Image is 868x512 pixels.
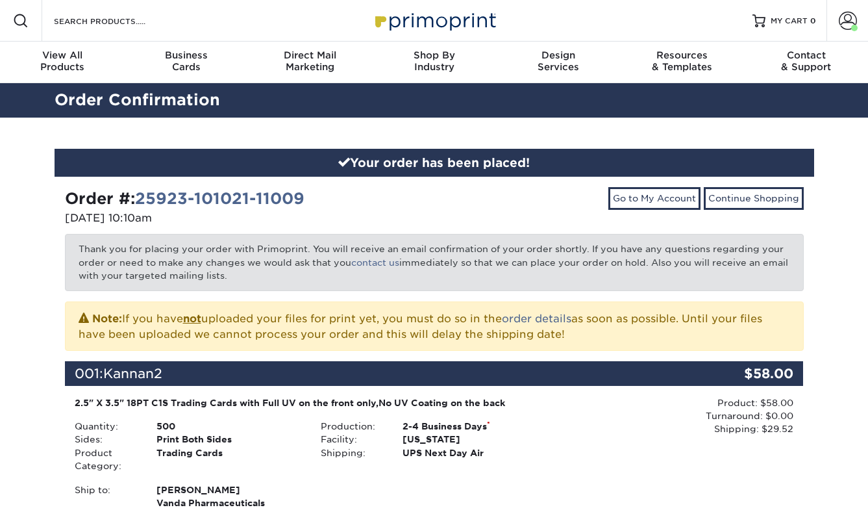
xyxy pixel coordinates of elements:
div: Cards [124,49,248,73]
b: not [183,313,201,325]
div: 001: [65,361,680,386]
img: Primoprint [369,6,499,34]
p: Thank you for placing your order with Primoprint. You will receive an email confirmation of your ... [65,234,804,290]
div: $58.00 [680,361,804,386]
h2: Order Confirmation [45,88,824,112]
div: Marketing [248,49,372,73]
a: contact us [351,257,399,268]
div: Production: [311,420,393,433]
a: DesignServices [496,42,620,83]
div: UPS Next Day Air [393,446,557,459]
strong: Order #: [65,189,304,208]
a: Shop ByIndustry [372,42,496,83]
span: Resources [620,49,744,61]
span: Contact [744,49,868,61]
input: SEARCH PRODUCTS..... [53,13,179,29]
div: Quantity: [65,420,147,433]
span: Direct Mail [248,49,372,61]
span: Shop By [372,49,496,61]
span: Design [496,49,620,61]
span: Kannan2 [103,366,162,381]
span: [PERSON_NAME] [156,483,301,496]
div: 2.5" X 3.5" 18PT C1S Trading Cards with Full UV on the front only,No UV Coating on the back [75,396,548,409]
a: Go to My Account [608,187,701,209]
a: Direct MailMarketing [248,42,372,83]
span: Vanda Pharmaceuticals [156,496,301,509]
div: [US_STATE] [393,433,557,446]
div: Product: $58.00 Turnaround: $0.00 Shipping: $29.52 [557,396,793,436]
div: 2-4 Business Days [393,420,557,433]
p: [DATE] 10:10am [65,211,425,226]
div: Facility: [311,433,393,446]
div: Your order has been placed! [55,149,814,177]
a: 25923-101021-11009 [135,189,304,208]
div: Services [496,49,620,73]
strong: Note: [92,313,122,325]
div: Product Category: [65,446,147,473]
div: Trading Cards [147,446,311,473]
a: BusinessCards [124,42,248,83]
div: Print Both Sides [147,433,311,446]
a: Resources& Templates [620,42,744,83]
span: 0 [810,16,816,25]
div: Shipping: [311,446,393,459]
a: Continue Shopping [704,187,804,209]
div: Industry [372,49,496,73]
p: If you have uploaded your files for print yet, you must do so in the as soon as possible. Until y... [79,310,790,342]
div: & Support [744,49,868,73]
span: MY CART [771,16,808,27]
a: order details [502,313,571,325]
div: 500 [147,420,311,433]
div: & Templates [620,49,744,73]
a: Contact& Support [744,42,868,83]
span: Business [124,49,248,61]
div: Sides: [65,433,147,446]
